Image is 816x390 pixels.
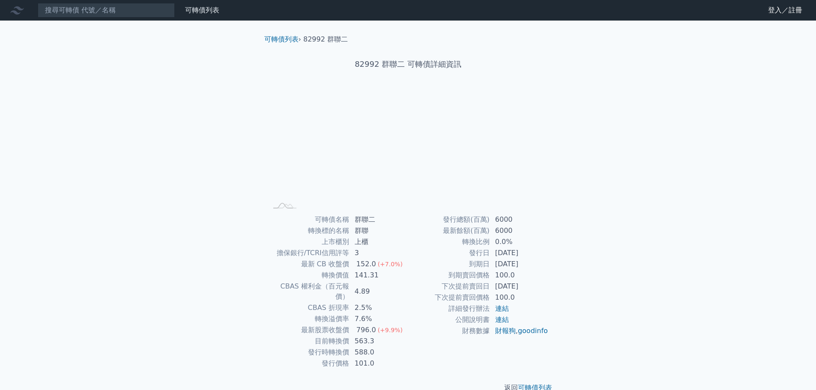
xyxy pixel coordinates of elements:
a: 可轉債列表 [264,35,299,43]
td: 100.0 [490,292,549,303]
td: 到期賣回價格 [408,270,490,281]
td: 群聯二 [350,214,408,225]
td: 4.89 [350,281,408,302]
td: 轉換溢價率 [268,313,350,325]
td: 最新股票收盤價 [268,325,350,336]
td: 101.0 [350,358,408,369]
td: 群聯 [350,225,408,236]
td: 可轉債名稱 [268,214,350,225]
a: 可轉債列表 [185,6,219,14]
td: 141.31 [350,270,408,281]
td: [DATE] [490,281,549,292]
td: 563.3 [350,336,408,347]
td: 上櫃 [350,236,408,247]
td: 目前轉換價 [268,336,350,347]
td: 0.0% [490,236,549,247]
td: 轉換價值 [268,270,350,281]
td: 下次提前賣回日 [408,281,490,292]
td: [DATE] [490,259,549,270]
td: 擔保銀行/TCRI信用評等 [268,247,350,259]
input: 搜尋可轉債 代號／名稱 [38,3,175,18]
span: (+7.0%) [378,261,403,268]
td: 發行總額(百萬) [408,214,490,225]
a: 連結 [495,316,509,324]
td: 到期日 [408,259,490,270]
li: 82992 群聯二 [303,34,348,45]
td: 公開說明書 [408,314,490,325]
a: 財報狗 [495,327,516,335]
td: 轉換比例 [408,236,490,247]
li: › [264,34,301,45]
td: CBAS 權利金（百元報價） [268,281,350,302]
td: 轉換標的名稱 [268,225,350,236]
td: 最新餘額(百萬) [408,225,490,236]
td: 6000 [490,214,549,225]
td: 2.5% [350,302,408,313]
span: (+9.9%) [378,327,403,333]
td: 588.0 [350,347,408,358]
td: 6000 [490,225,549,236]
td: 財務數據 [408,325,490,336]
td: 最新 CB 收盤價 [268,259,350,270]
a: 登入／註冊 [761,3,809,17]
a: goodinfo [518,327,548,335]
td: 發行時轉換價 [268,347,350,358]
a: 連結 [495,304,509,313]
td: [DATE] [490,247,549,259]
div: 796.0 [355,325,378,335]
td: 上市櫃別 [268,236,350,247]
td: CBAS 折現率 [268,302,350,313]
td: 3 [350,247,408,259]
td: 7.6% [350,313,408,325]
td: 發行日 [408,247,490,259]
td: 發行價格 [268,358,350,369]
td: 詳細發行辦法 [408,303,490,314]
h1: 82992 群聯二 可轉債詳細資訊 [257,58,559,70]
td: , [490,325,549,336]
td: 下次提前賣回價格 [408,292,490,303]
div: 152.0 [355,259,378,269]
td: 100.0 [490,270,549,281]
